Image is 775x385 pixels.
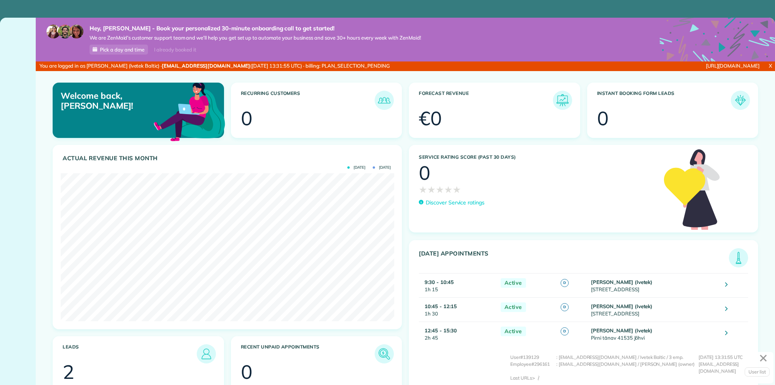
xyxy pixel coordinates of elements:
span: [DATE] [347,166,365,169]
img: icon_leads-1bed01f49abd5b7fead27621c3d59655bb73ed531f8eeb49469d10e621d6b896.png [199,346,214,362]
span: / [538,375,539,381]
td: 1h 30 [419,297,497,322]
td: 1h 15 [419,273,497,297]
td: [STREET_ADDRESS] [589,297,720,322]
a: [URL][DOMAIN_NAME] [706,63,760,69]
h3: Recurring Customers [241,91,375,110]
a: X [766,61,775,70]
div: : [EMAIL_ADDRESS][DOMAIN_NAME] / [PERSON_NAME] (owner) [556,361,699,375]
div: Employee#296161 [510,361,556,375]
div: I already booked it [149,45,201,55]
a: ✕ [755,349,772,368]
span: ★ [436,183,444,196]
span: Active [501,302,526,312]
span: Pick a day and time [100,46,144,53]
span: D [561,279,569,287]
div: You are logged in as [PERSON_NAME] (Ivetek Baltic) · ([DATE] 13:31:55 UTC) · billing: PLAN_SELECT... [36,61,519,71]
img: icon_unpaid_appointments-47b8ce3997adf2238b356f14209ab4cced10bd1f174958f3ca8f1d0dd7fffeee.png [377,346,392,362]
span: Active [501,278,526,288]
strong: 10:45 - 12:15 [425,303,457,309]
p: Welcome back, [PERSON_NAME]! [61,91,169,111]
div: > [532,375,542,382]
div: 0 [597,109,609,128]
span: [DATE] [373,166,391,169]
span: D [561,327,569,335]
h3: Recent unpaid appointments [241,344,375,363]
strong: [PERSON_NAME] (Ivetek) [591,279,652,285]
div: 0 [241,362,252,382]
span: Active [501,327,526,336]
a: Pick a day and time [90,45,148,55]
h3: Leads [63,344,197,363]
div: 2 [63,362,74,382]
strong: 9:30 - 10:45 [425,279,454,285]
strong: [PERSON_NAME] (Ivetek) [591,327,652,334]
img: maria-72a9807cf96188c08ef61303f053569d2e2a8a1cde33d635c8a3ac13582a053d.jpg [46,25,60,38]
img: michelle-19f622bdf1676172e81f8f8fba1fb50e276960ebfe0243fe18214015130c80e4.jpg [70,25,83,38]
div: [DATE] 13:31:55 UTC [699,354,768,361]
strong: Hey, [PERSON_NAME] - Book your personalized 30-minute onboarding call to get started! [90,25,421,32]
img: icon_form_leads-04211a6a04a5b2264e4ee56bc0799ec3eb69b7e499cbb523a139df1d13a81ae0.png [733,93,748,108]
div: [EMAIL_ADDRESS][DOMAIN_NAME] [699,361,768,375]
h3: Service Rating score (past 30 days) [419,154,656,160]
span: D [561,303,569,311]
span: ★ [419,183,427,196]
div: €0 [419,109,442,128]
div: User#139129 [510,354,556,361]
span: ★ [444,183,453,196]
div: 0 [419,163,430,183]
h3: Actual Revenue this month [63,155,394,162]
a: Discover Service ratings [419,199,485,207]
td: Pirni tänav 41535 Jõhvi [589,322,720,346]
span: ★ [427,183,436,196]
p: Discover Service ratings [426,199,485,207]
strong: [EMAIL_ADDRESS][DOMAIN_NAME] [162,63,250,69]
td: [STREET_ADDRESS] [589,273,720,297]
div: 0 [241,109,252,128]
td: 2h 45 [419,322,497,346]
img: icon_recurring_customers-cf858462ba22bcd05b5a5880d41d6543d210077de5bb9ebc9590e49fd87d84ed.png [377,93,392,108]
div: Last URLs [510,375,532,382]
a: User list [745,367,770,377]
span: ★ [453,183,461,196]
h3: Forecast Revenue [419,91,553,110]
img: dashboard_welcome-42a62b7d889689a78055ac9021e634bf52bae3f8056760290aed330b23ab8690.png [152,74,227,148]
span: We are ZenMaid’s customer support team and we’ll help you get set up to automate your business an... [90,35,421,41]
div: : [EMAIL_ADDRESS][DOMAIN_NAME] / Ivetek Baltic / 3 emp. [556,354,699,361]
strong: 12:45 - 15:30 [425,327,457,334]
img: icon_todays_appointments-901f7ab196bb0bea1936b74009e4eb5ffbc2d2711fa7634e0d609ed5ef32b18b.png [731,250,746,266]
h3: [DATE] Appointments [419,250,729,267]
strong: [PERSON_NAME] (Ivetek) [591,303,652,309]
h3: Instant Booking Form Leads [597,91,731,110]
img: jorge-587dff0eeaa6aab1f244e6dc62b8924c3b6ad411094392a53c71c6c4a576187d.jpg [58,25,72,38]
img: icon_forecast_revenue-8c13a41c7ed35a8dcfafea3cbb826a0462acb37728057bba2d056411b612bbbe.png [555,93,570,108]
